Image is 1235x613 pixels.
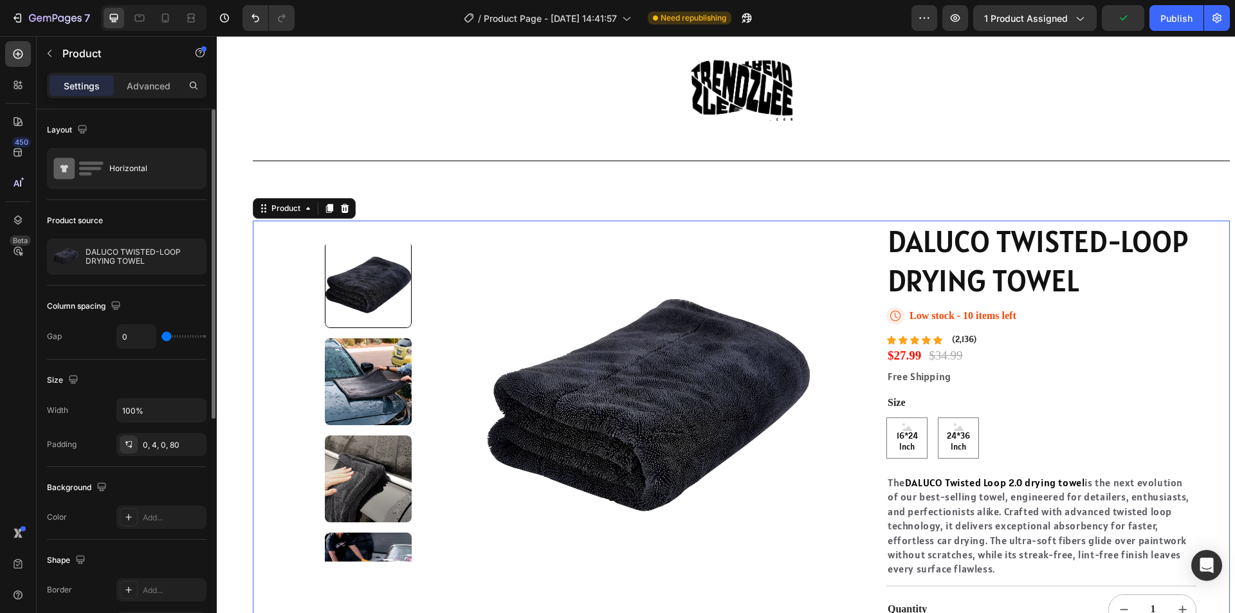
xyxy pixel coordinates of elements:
[47,331,62,342] div: Gap
[670,359,690,375] legend: Size
[1191,550,1222,581] div: Open Intercom Messenger
[951,559,980,589] button: increment
[670,395,710,417] span: 16*24 Inch
[52,167,86,178] div: Product
[47,479,109,497] div: Background
[143,439,203,451] div: 0, 4, 0, 80
[693,273,800,287] p: Low stock - 10 items left
[670,311,706,329] div: $27.99
[47,439,77,450] div: Padding
[109,154,188,183] div: Horizontal
[688,440,868,453] span: DALUCO Twisted Loop 2.0 drying towel
[47,511,67,523] div: Color
[484,12,617,25] span: Product Page - [DATE] 14:41:57
[661,12,726,24] span: Need republishing
[671,439,978,540] p: The is the next evolution of our best-selling towel, engineered for detailers, enthusiasts, and p...
[62,46,172,61] p: Product
[5,5,96,31] button: 7
[86,248,201,266] p: DALUCO TWISTED-LOOP DRYING TOWEL
[10,235,31,246] div: Beta
[47,372,81,389] div: Size
[143,585,203,596] div: Add...
[670,565,822,581] div: Quantity
[670,185,980,266] h1: DALUCO TWISTED-LOOP DRYING TOWEL
[47,584,72,596] div: Border
[973,5,1097,31] button: 1 product assigned
[47,215,103,226] div: Product source
[47,122,90,139] div: Layout
[242,5,295,31] div: Undo/Redo
[735,298,760,309] p: (2,136)
[671,333,978,347] p: Free Shipping
[217,36,1235,613] iframe: To enrich screen reader interactions, please activate Accessibility in Grammarly extension settings
[478,12,481,25] span: /
[117,325,156,348] input: Auto
[53,244,78,270] img: product feature img
[922,559,951,589] input: quantity
[892,559,922,589] button: decrement
[64,79,100,93] p: Settings
[84,10,90,26] p: 7
[47,405,68,416] div: Width
[47,552,88,569] div: Shape
[1149,5,1203,31] button: Publish
[12,137,31,147] div: 450
[127,79,170,93] p: Advanced
[117,399,206,422] input: Auto
[47,298,123,315] div: Column spacing
[143,512,203,524] div: Add...
[1160,12,1193,25] div: Publish
[722,395,762,417] span: 24*36 Inch
[984,12,1068,25] span: 1 product assigned
[711,311,747,329] div: $34.99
